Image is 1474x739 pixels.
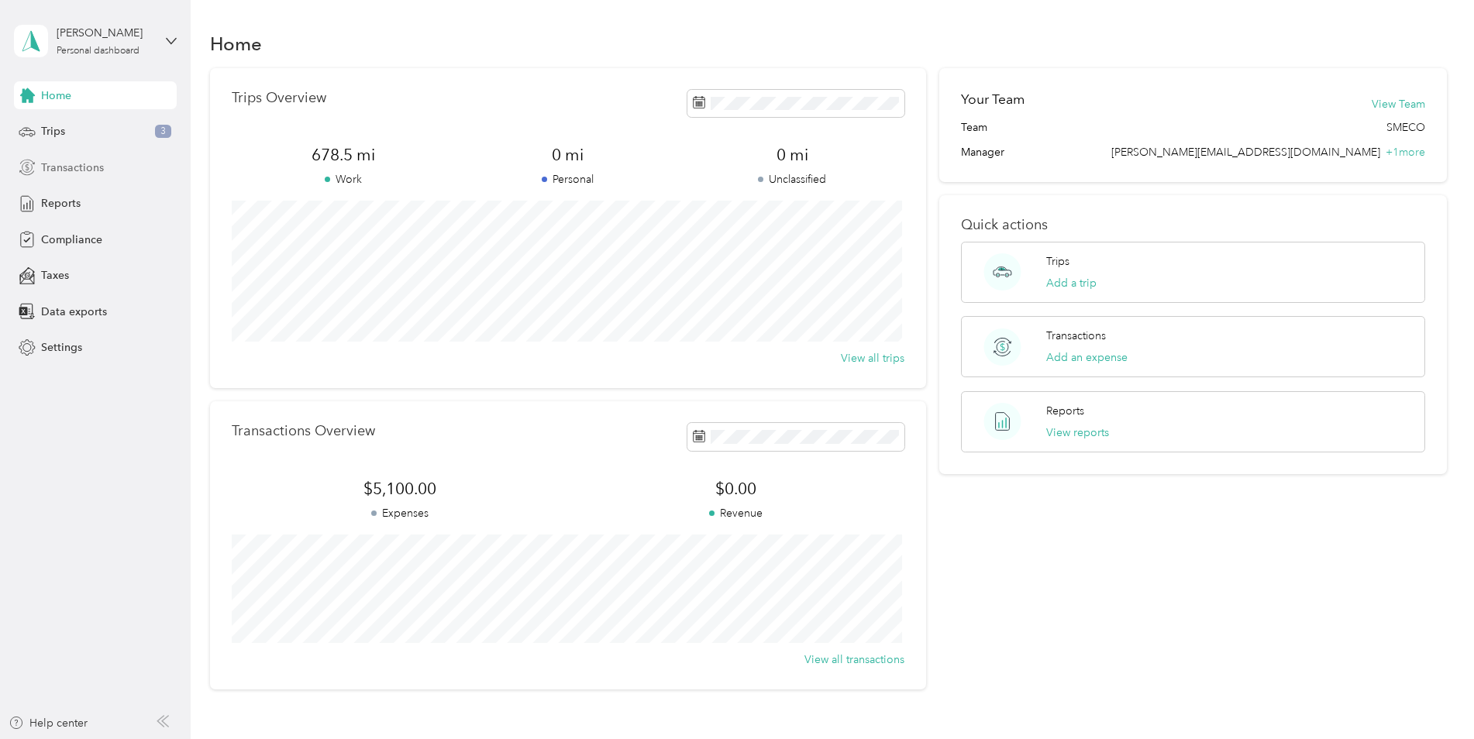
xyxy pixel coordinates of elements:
[57,25,153,41] div: [PERSON_NAME]
[155,125,171,139] span: 3
[41,304,107,320] span: Data exports
[1046,275,1097,291] button: Add a trip
[456,171,680,187] p: Personal
[680,171,904,187] p: Unclassified
[232,90,326,106] p: Trips Overview
[680,144,904,166] span: 0 mi
[41,339,82,356] span: Settings
[1386,119,1425,136] span: SMECO
[232,478,568,500] span: $5,100.00
[232,505,568,521] p: Expenses
[210,36,262,52] h1: Home
[961,119,987,136] span: Team
[1046,253,1069,270] p: Trips
[41,267,69,284] span: Taxes
[57,46,139,56] div: Personal dashboard
[41,123,65,139] span: Trips
[232,144,456,166] span: 678.5 mi
[568,505,904,521] p: Revenue
[1386,146,1425,159] span: + 1 more
[41,232,102,248] span: Compliance
[804,651,904,668] button: View all transactions
[1046,328,1106,344] p: Transactions
[568,478,904,500] span: $0.00
[1111,146,1380,159] span: [PERSON_NAME][EMAIL_ADDRESS][DOMAIN_NAME]
[1046,424,1109,441] button: View reports
[41,160,104,176] span: Transactions
[1372,96,1425,112] button: View Team
[9,715,88,731] button: Help center
[456,144,680,166] span: 0 mi
[1046,349,1128,366] button: Add an expense
[961,144,1004,160] span: Manager
[961,217,1425,233] p: Quick actions
[1046,403,1084,419] p: Reports
[1387,652,1474,739] iframe: Everlance-gr Chat Button Frame
[841,350,904,366] button: View all trips
[232,423,375,439] p: Transactions Overview
[232,171,456,187] p: Work
[41,195,81,211] span: Reports
[41,88,71,104] span: Home
[961,90,1025,109] h2: Your Team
